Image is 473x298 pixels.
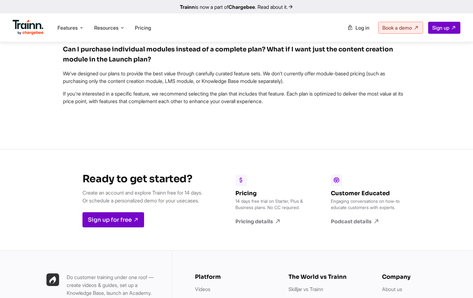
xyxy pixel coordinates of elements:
h6: The World vs Trainn [288,273,369,280]
a: Sign up for free [82,212,144,227]
h4: Can I purchase individual modules instead of a complete plan? What if I want just the content cre... [63,44,410,65]
a: Book a demo [378,22,423,34]
span: Sign up [432,25,449,31]
h6: Company [382,273,463,280]
h6: Platform [195,273,276,280]
h6: Pricing [235,190,308,197]
a: About us [382,286,402,292]
a: Log in [343,22,373,33]
a: Podcast details [331,218,403,225]
a: Pricing [135,25,151,31]
b: Trainn [180,4,195,10]
span: Features [58,24,78,31]
p: We've designed our plans to provide the best value through carefully curated feature sets. We don... [63,70,410,85]
span: Resources [94,24,118,31]
p: Create an account and explore Trainn free for 14 days. Or schedule a personalized demo for your u... [82,189,203,205]
a: Pricing details [235,218,308,225]
a: Skilljar vs Trainn [288,286,323,292]
p: Do customer training under one roof — create videos & guides, set up a Knowledge Base, launch an ... [67,273,161,297]
span: Log in [355,25,369,31]
p: If you're interested in a specific feature, we recommend selecting the plan that includes that fe... [63,90,410,105]
img: Trainn | everything under one roof [46,273,59,286]
a: Videos [195,286,210,292]
p: Engaging conversations on how-to educate customers with experts. [331,198,403,211]
h6: Customer Educated [331,190,403,197]
a: Sign up [428,22,460,34]
iframe: Chat Widget [441,268,473,298]
span: Book a demo [382,25,412,31]
h3: Ready to get started? [82,172,203,185]
b: Chargebee [228,4,255,10]
img: Trainn Logo [13,20,44,35]
p: 14 days free trial on Starter, Plus & Business plans. No CC required. [235,198,308,211]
